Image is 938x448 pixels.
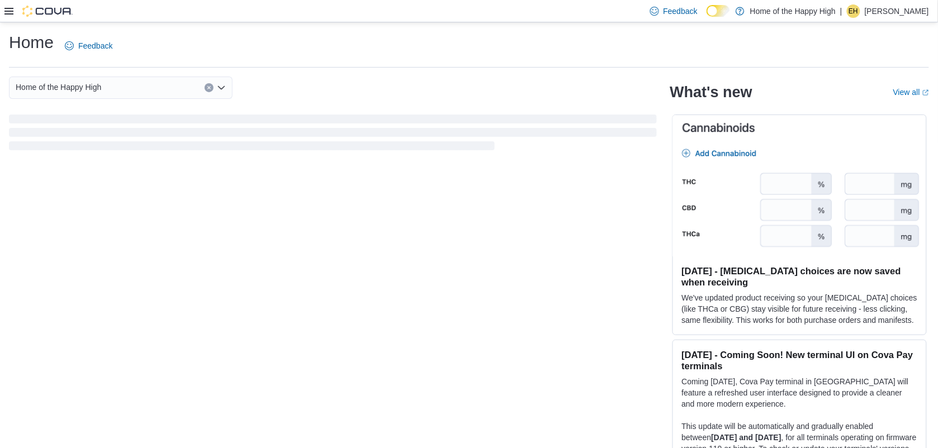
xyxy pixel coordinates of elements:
[682,349,917,371] h3: [DATE] - Coming Soon! New terminal UI on Cova Pay terminals
[60,35,117,57] a: Feedback
[682,265,917,288] h3: [DATE] - [MEDICAL_DATA] choices are now saved when receiving
[78,40,112,51] span: Feedback
[750,4,836,18] p: Home of the Happy High
[707,5,730,17] input: Dark Mode
[22,6,73,17] img: Cova
[865,4,929,18] p: [PERSON_NAME]
[205,83,214,92] button: Clear input
[9,117,657,152] span: Loading
[712,433,781,442] strong: [DATE] and [DATE]
[670,83,752,101] h2: What's new
[664,6,698,17] span: Feedback
[849,4,859,18] span: EH
[682,292,917,326] p: We've updated product receiving so your [MEDICAL_DATA] choices (like THCa or CBG) stay visible fo...
[847,4,860,18] div: Elyse Henderson
[16,80,101,94] span: Home of the Happy High
[9,31,54,54] h1: Home
[922,89,929,96] svg: External link
[893,88,929,97] a: View allExternal link
[840,4,842,18] p: |
[682,376,917,409] p: Coming [DATE], Cova Pay terminal in [GEOGRAPHIC_DATA] will feature a refreshed user interface des...
[217,83,226,92] button: Open list of options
